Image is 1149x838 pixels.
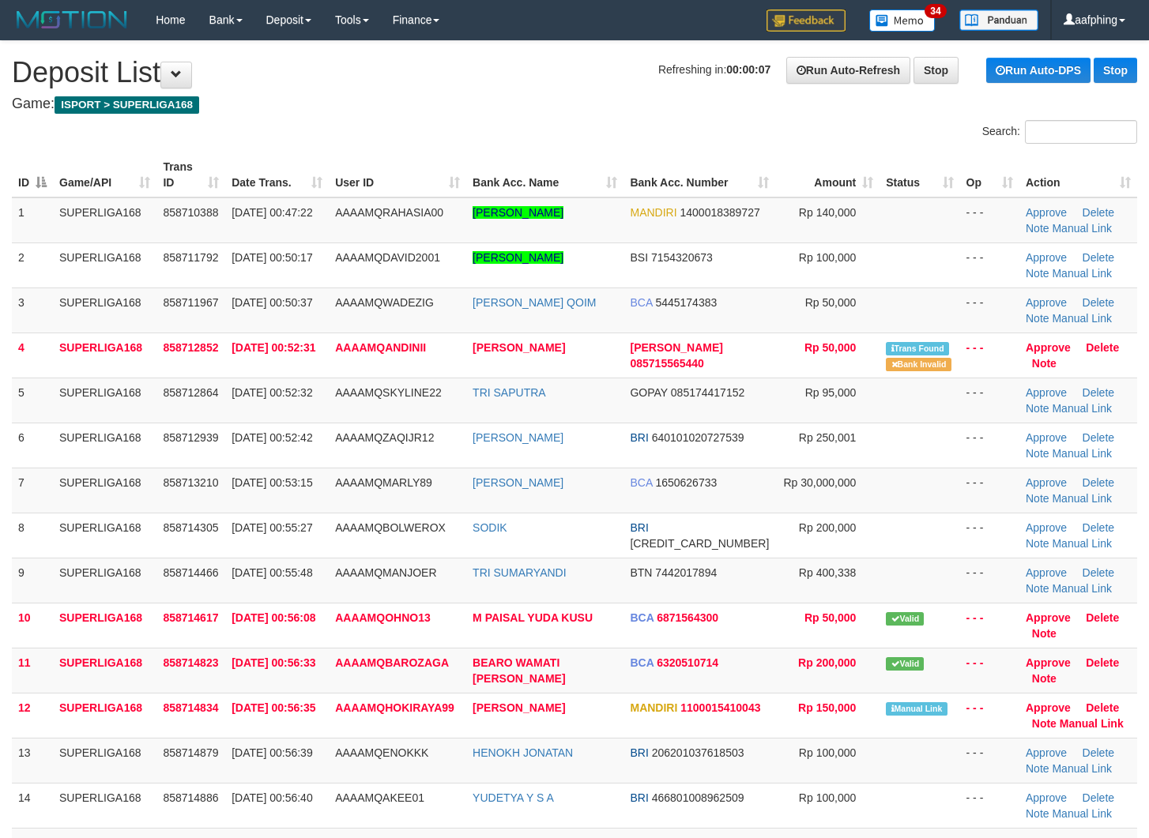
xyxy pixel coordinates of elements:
td: SUPERLIGA168 [53,738,156,783]
span: 858711967 [163,296,218,309]
a: Delete [1083,791,1114,804]
span: AAAAMQBAROZAGA [335,656,449,669]
td: SUPERLIGA168 [53,333,156,378]
span: Copy 5445174383 to clipboard [655,296,717,309]
td: - - - [960,468,1019,513]
a: Delete [1083,251,1114,264]
a: Approve [1026,701,1071,714]
span: AAAAMQRAHASIA00 [335,206,443,219]
a: Note [1026,222,1049,235]
a: Approve [1026,386,1067,399]
span: AAAAMQENOKKK [335,746,428,759]
span: 858714886 [163,791,218,804]
a: SODIK [473,521,507,534]
span: Rp 150,000 [798,701,856,714]
th: Bank Acc. Name: activate to sort column ascending [466,152,623,197]
span: Manually Linked [886,702,947,716]
th: Amount: activate to sort column ascending [775,152,880,197]
span: [DATE] 00:56:39 [232,746,312,759]
th: Trans ID: activate to sort column ascending [156,152,225,197]
td: SUPERLIGA168 [53,603,156,648]
a: Approve [1026,476,1067,489]
label: Search: [982,120,1137,144]
span: AAAAMQBOLWEROX [335,521,446,534]
th: User ID: activate to sort column ascending [329,152,466,197]
span: AAAAMQWADEZIG [335,296,434,309]
a: Manual Link [1052,222,1112,235]
a: Manual Link [1052,762,1112,775]
td: SUPERLIGA168 [53,693,156,738]
span: [DATE] 00:52:31 [232,341,315,354]
a: Manual Link [1060,717,1124,730]
span: Valid transaction [886,657,924,671]
td: - - - [960,197,1019,243]
span: 858712864 [163,386,218,399]
a: Manual Link [1052,537,1112,550]
a: Approve [1026,791,1067,804]
span: Copy 1400018389727 to clipboard [680,206,759,219]
a: Run Auto-Refresh [786,57,910,84]
a: Delete [1086,701,1119,714]
td: - - - [960,738,1019,783]
span: BTN [630,566,652,579]
span: Rp 100,000 [799,251,856,264]
td: SUPERLIGA168 [53,558,156,603]
td: 2 [12,242,53,287]
img: Button%20Memo.svg [869,9,936,32]
span: Rp 100,000 [799,791,856,804]
a: Manual Link [1052,582,1112,595]
a: Note [1026,402,1049,415]
td: - - - [960,423,1019,468]
td: - - - [960,242,1019,287]
span: BRI [630,521,648,534]
span: AAAAMQSKYLINE22 [335,386,442,399]
span: MANDIRI [630,701,677,714]
img: Feedback.jpg [767,9,846,32]
td: - - - [960,693,1019,738]
span: Copy 601201023433532 to clipboard [630,537,769,550]
a: HENOKH JONATAN [473,746,573,759]
span: BRI [630,746,648,759]
a: Note [1026,267,1049,280]
a: Note [1026,582,1049,595]
td: 8 [12,513,53,558]
img: MOTION_logo.png [12,8,132,32]
span: Rp 140,000 [799,206,856,219]
span: BCA [630,611,654,624]
td: SUPERLIGA168 [53,287,156,333]
a: Delete [1083,476,1114,489]
a: [PERSON_NAME] [473,341,565,354]
span: Rp 95,000 [805,386,857,399]
td: 7 [12,468,53,513]
td: 6 [12,423,53,468]
span: BSI [630,251,648,264]
img: panduan.png [959,9,1038,31]
span: Bank is not match [886,358,951,371]
a: [PERSON_NAME] QOIM [473,296,596,309]
a: Approve [1026,251,1067,264]
span: Copy 1650626733 to clipboard [655,476,717,489]
a: Delete [1083,566,1114,579]
span: [DATE] 00:47:22 [232,206,312,219]
span: AAAAMQHOKIRAYA99 [335,701,454,714]
span: AAAAMQZAQIJR12 [335,431,434,444]
span: Refreshing in: [658,63,770,76]
a: Delete [1083,431,1114,444]
span: BCA [630,476,652,489]
a: Note [1026,807,1049,820]
td: 5 [12,378,53,423]
td: 10 [12,603,53,648]
span: AAAAMQAKEE01 [335,791,424,804]
span: MANDIRI [630,206,676,219]
a: Manual Link [1052,807,1112,820]
td: - - - [960,378,1019,423]
td: - - - [960,648,1019,693]
span: Rp 50,000 [804,341,856,354]
strong: 00:00:07 [726,63,770,76]
span: Rp 50,000 [805,296,857,309]
a: Approve [1026,296,1067,309]
a: Manual Link [1052,492,1112,505]
span: [DATE] 00:50:17 [232,251,312,264]
span: [DATE] 00:50:37 [232,296,312,309]
a: Manual Link [1052,447,1112,460]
